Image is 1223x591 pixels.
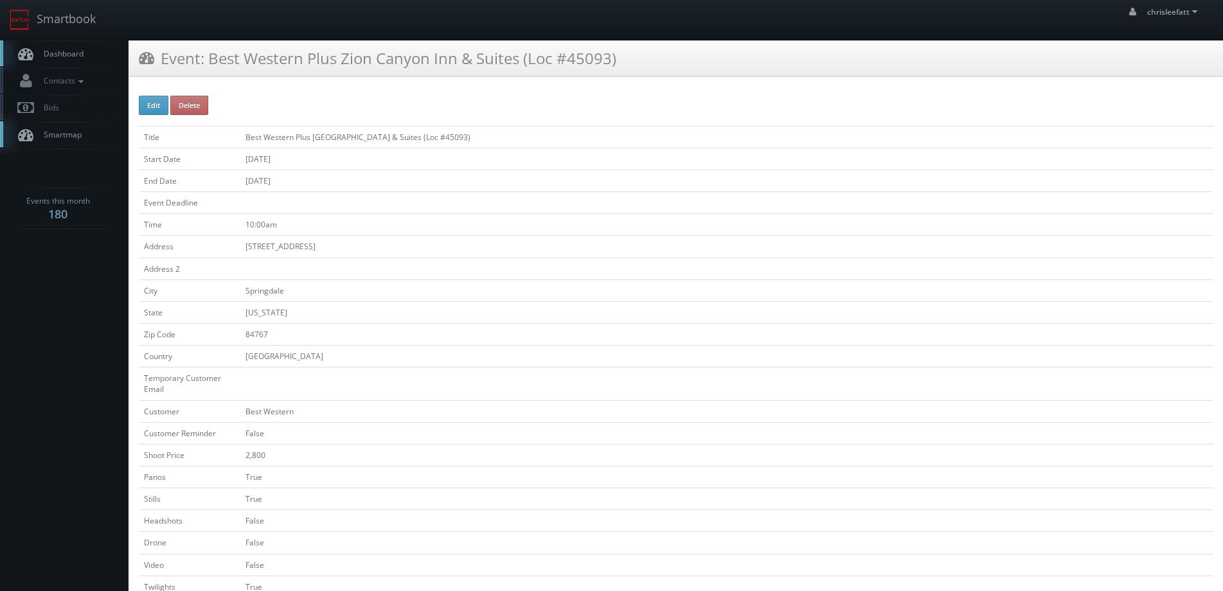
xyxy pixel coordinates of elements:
td: Zip Code [139,323,240,345]
td: End Date [139,170,240,191]
span: Dashboard [37,48,84,59]
td: Panos [139,466,240,488]
td: Customer [139,400,240,422]
td: Temporary Customer Email [139,367,240,400]
td: False [240,422,1213,444]
td: True [240,488,1213,510]
td: Best Western Plus [GEOGRAPHIC_DATA] & Suites (Loc #45093) [240,126,1213,148]
td: [STREET_ADDRESS] [240,236,1213,258]
td: [DATE] [240,170,1213,191]
button: Delete [170,96,208,115]
td: Country [139,346,240,367]
td: [DATE] [240,148,1213,170]
span: chrisleefatt [1147,6,1201,17]
img: smartbook-logo.png [10,10,30,30]
td: Address 2 [139,258,240,279]
td: False [240,510,1213,532]
td: Video [139,554,240,576]
td: 2,800 [240,444,1213,466]
td: Stills [139,488,240,510]
h3: Event: Best Western Plus Zion Canyon Inn & Suites (Loc #45093) [139,47,616,69]
td: Headshots [139,510,240,532]
span: Contacts [37,75,87,86]
span: Bids [37,102,59,113]
td: [GEOGRAPHIC_DATA] [240,346,1213,367]
td: Drone [139,532,240,554]
td: False [240,554,1213,576]
td: Start Date [139,148,240,170]
td: Best Western [240,400,1213,422]
td: [US_STATE] [240,301,1213,323]
button: Edit [139,96,168,115]
td: Title [139,126,240,148]
td: State [139,301,240,323]
td: Address [139,236,240,258]
span: Smartmap [37,129,82,140]
td: 84767 [240,323,1213,345]
td: City [139,279,240,301]
td: True [240,466,1213,488]
td: Customer Reminder [139,422,240,444]
strong: 180 [48,206,67,222]
td: Event Deadline [139,192,240,214]
span: Events this month [26,195,90,207]
td: Time [139,214,240,236]
td: Springdale [240,279,1213,301]
td: False [240,532,1213,554]
td: 10:00am [240,214,1213,236]
td: Shoot Price [139,444,240,466]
